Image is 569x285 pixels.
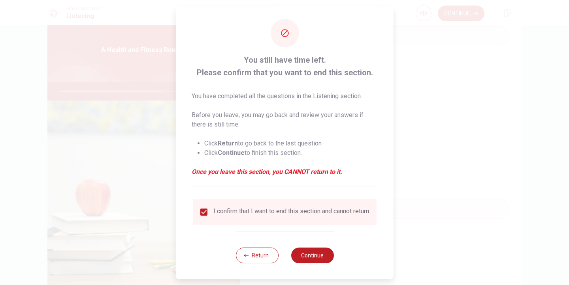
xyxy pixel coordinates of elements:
li: Click to go back to the last question [204,138,378,148]
em: Once you leave this section, you CANNOT return to it. [192,167,378,176]
p: You have completed all the questions in the Listening section. [192,91,378,101]
button: Return [236,247,278,263]
p: Before you leave, you may go back and review your answers if there is still time. [192,110,378,129]
strong: Return [218,139,238,147]
li: Click to finish this section. [204,148,378,157]
strong: Continue [218,149,245,156]
span: You still have time left. Please confirm that you want to end this section. [192,53,378,78]
div: I confirm that I want to end this section and cannot return. [213,207,370,216]
button: Continue [291,247,333,263]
